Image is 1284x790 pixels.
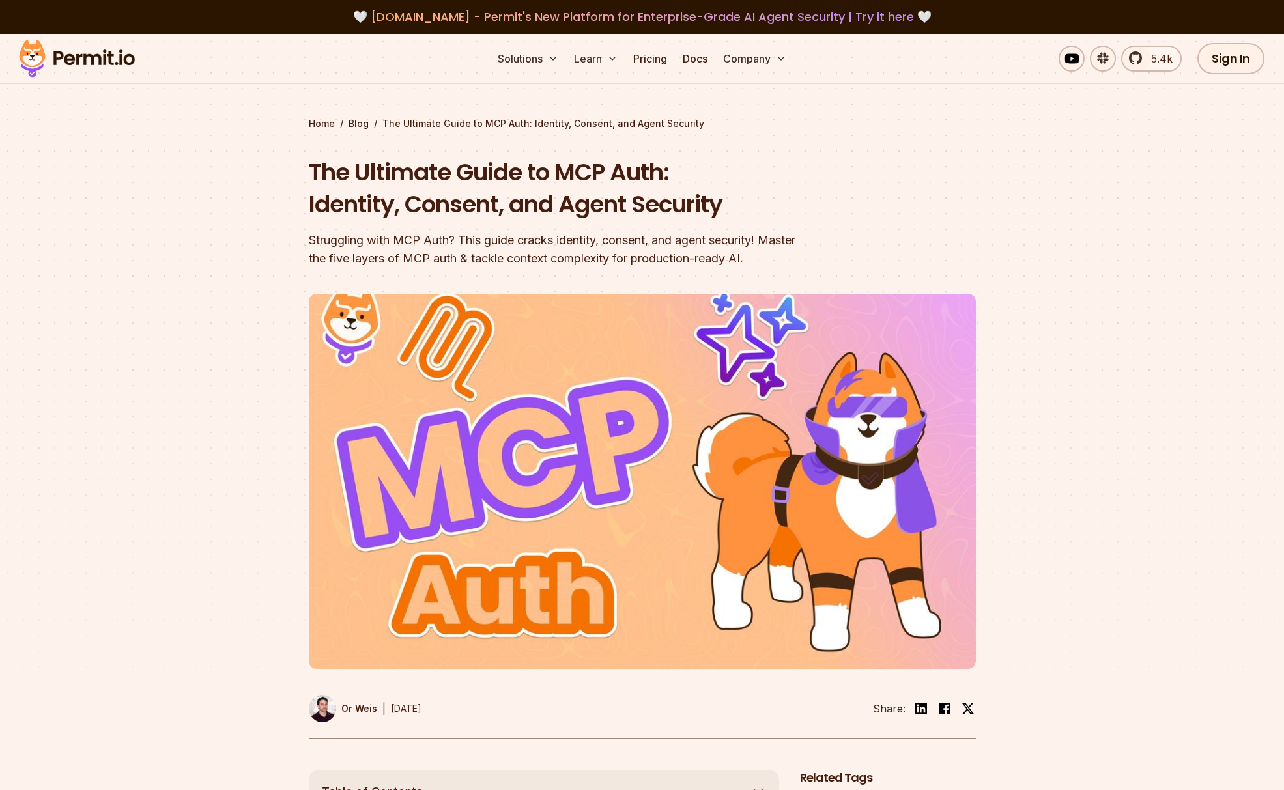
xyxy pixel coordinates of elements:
[962,702,975,715] img: twitter
[855,8,914,25] a: Try it here
[718,46,792,72] button: Company
[341,702,377,715] p: Or Weis
[13,36,141,81] img: Permit logo
[873,701,906,716] li: Share:
[1143,51,1173,66] span: 5.4k
[309,117,335,130] a: Home
[492,46,564,72] button: Solutions
[309,117,976,130] div: / /
[391,703,421,714] time: [DATE]
[309,231,809,268] div: Struggling with MCP Auth? This guide cracks identity, consent, and agent security! Master the fiv...
[382,701,386,716] div: |
[1197,43,1264,74] a: Sign In
[31,8,1253,26] div: 🤍 🤍
[628,46,672,72] a: Pricing
[569,46,623,72] button: Learn
[309,695,377,722] a: Or Weis
[309,695,336,722] img: Or Weis
[371,8,914,25] span: [DOMAIN_NAME] - Permit's New Platform for Enterprise-Grade AI Agent Security |
[913,701,929,716] img: linkedin
[678,46,713,72] a: Docs
[1121,46,1182,72] a: 5.4k
[937,701,952,716] img: facebook
[309,156,809,221] h1: The Ultimate Guide to MCP Auth: Identity, Consent, and Agent Security
[349,117,369,130] a: Blog
[309,294,976,669] img: The Ultimate Guide to MCP Auth: Identity, Consent, and Agent Security
[800,770,976,786] h2: Related Tags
